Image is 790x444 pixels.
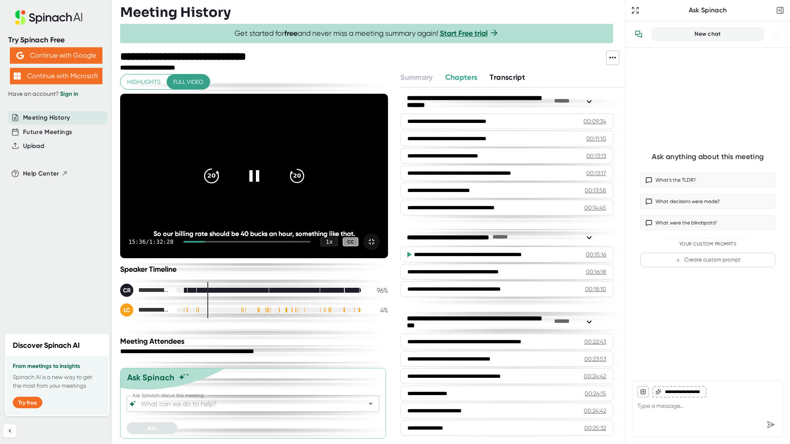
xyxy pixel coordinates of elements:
span: Ask [147,425,157,432]
p: Spinach AI is a new way to get the most from your meetings [13,373,102,390]
span: Get started for and never miss a meeting summary again! [235,29,499,38]
div: 96 % [367,287,388,294]
div: Lyndsey Cooper [120,303,170,317]
h3: Meeting History [120,5,231,20]
div: 00:25:32 [584,424,606,432]
h2: Discover Spinach AI [13,340,80,351]
button: Open [365,398,376,409]
span: Help Center [23,169,59,178]
span: Full video [173,77,203,87]
div: Your Custom Prompts [640,241,775,247]
div: 00:24:42 [584,407,606,415]
button: Transcript [490,72,525,83]
button: Help Center [23,169,68,178]
button: Continue with Google [10,47,102,64]
div: Ask Spinach [641,6,774,14]
div: 00:18:10 [585,285,606,293]
a: Start Free trial [440,29,488,38]
div: 00:11:10 [586,134,606,143]
div: So our billing rate should be 40 bucks an hour, something like that. [147,230,361,238]
div: LC [120,303,133,317]
h3: From meetings to insights [13,363,102,370]
div: New chat [657,30,758,38]
div: Speaker Timeline [120,265,388,274]
div: 00:22:43 [584,338,606,346]
div: 00:16:18 [586,268,606,276]
span: Transcript [490,73,525,82]
button: View conversation history [630,26,647,42]
div: Ask Spinach [127,372,174,382]
button: What’s the TLDR? [640,173,775,187]
button: Continue with Microsoft [10,68,102,84]
div: CR [120,284,133,297]
a: Sign in [60,90,78,97]
div: 00:24:42 [584,372,606,380]
div: Conference Room [120,284,170,297]
div: Try Spinach Free [8,35,104,45]
button: Chapters [445,72,478,83]
div: 15:36 / 1:32:28 [128,238,174,245]
div: 00:15:16 [586,250,606,259]
button: Full video [167,74,210,90]
span: Chapters [445,73,478,82]
div: CC [343,237,358,247]
button: Close conversation sidebar [774,5,786,16]
button: Upload [23,141,44,151]
div: Meeting Attendees [120,337,390,346]
button: Create custom prompt [640,253,775,267]
button: Future Meetings [23,127,72,137]
input: What can we do to help? [139,398,353,409]
img: Aehbyd4JwY73AAAAAElFTkSuQmCC [16,52,24,59]
div: 00:13:13 [586,152,606,160]
div: Ask anything about this meeting [652,152,764,162]
button: Try free [13,397,42,408]
span: Summary [400,73,432,82]
button: Summary [400,72,432,83]
div: 00:14:45 [584,203,606,212]
span: Highlights [127,77,160,87]
button: Expand to Ask Spinach page [630,5,641,16]
div: Send message [763,417,778,432]
b: free [284,29,297,38]
button: Collapse sidebar [3,424,16,437]
button: What were the blindspots? [640,215,775,230]
button: What decisions were made? [640,194,775,209]
div: 00:13:58 [585,186,606,194]
button: Ask [127,422,177,434]
button: Highlights [121,74,167,90]
button: Meeting History [23,113,70,123]
div: Have an account? [8,90,104,98]
div: 00:23:53 [584,355,606,363]
div: 1 x [321,237,338,246]
div: 00:24:15 [585,389,606,398]
div: 4 % [367,306,388,314]
div: 00:09:34 [583,117,606,125]
div: 00:13:17 [586,169,606,177]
